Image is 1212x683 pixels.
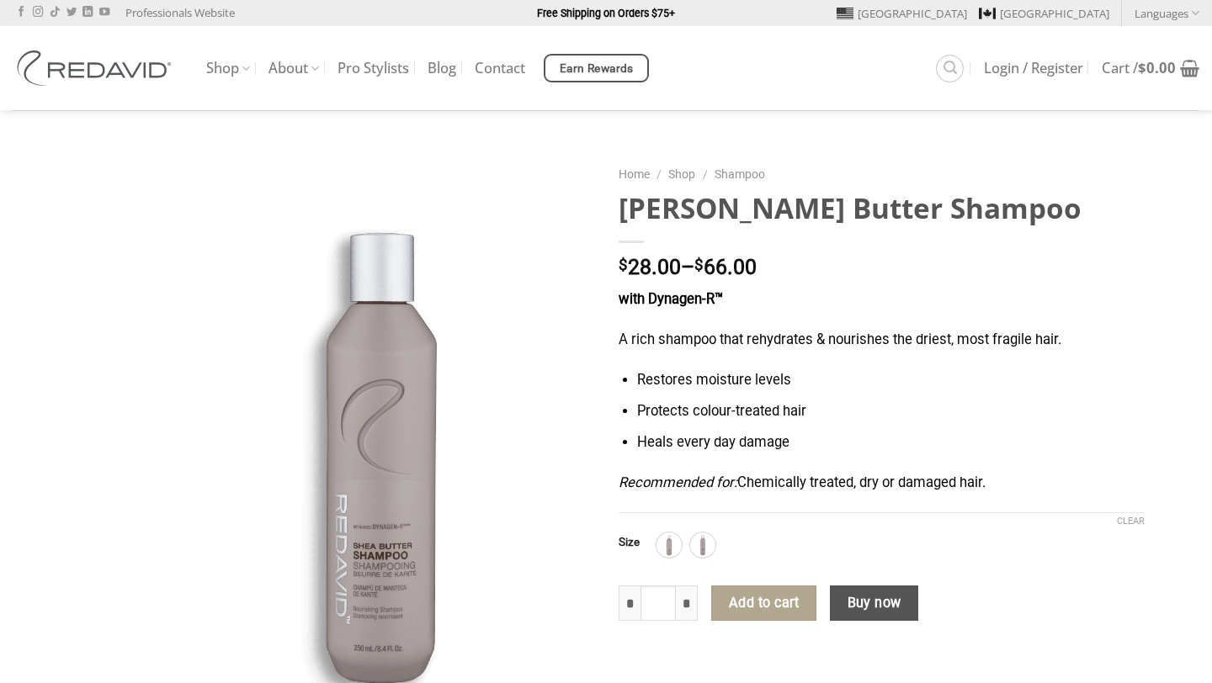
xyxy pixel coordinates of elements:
[637,400,1145,423] li: Protects colour-treated hair
[694,257,704,273] span: $
[619,257,1145,278] p: –
[619,329,1145,352] p: A rich shampoo that rehydrates & nourishes the driest, most fragile hair.
[979,1,1109,26] a: [GEOGRAPHIC_DATA]
[1102,61,1176,75] span: Cart /
[619,537,640,548] label: Size
[690,532,715,558] div: 250ml
[475,53,525,83] a: Contact
[656,532,682,558] div: 1L
[33,7,43,19] a: Follow on Instagram
[619,257,628,273] span: $
[830,585,918,621] button: Buy now
[637,432,1145,454] li: Heals every day damage
[837,1,967,26] a: [GEOGRAPHIC_DATA]
[668,167,695,181] a: Shop
[268,52,319,85] a: About
[1102,50,1199,87] a: Cart /$0.00
[66,7,77,19] a: Follow on Twitter
[936,55,964,82] a: Search
[658,534,680,556] img: 1L
[619,255,681,279] bdi: 28.00
[537,7,675,19] strong: Free Shipping on Orders $75+
[13,50,181,86] img: REDAVID Salon Products | United States
[619,190,1145,226] h1: [PERSON_NAME] Butter Shampoo
[641,585,676,621] input: Product quantity
[656,167,662,181] span: /
[1138,58,1176,77] bdi: 0.00
[619,472,1145,495] p: Chemically treated, dry or damaged hair.
[428,53,456,83] a: Blog
[99,7,109,19] a: Follow on YouTube
[82,7,93,19] a: Follow on LinkedIn
[206,52,250,85] a: Shop
[560,60,634,78] span: Earn Rewards
[16,7,26,19] a: Follow on Facebook
[694,255,757,279] bdi: 66.00
[1117,516,1145,527] a: Clear options
[619,474,737,490] em: Recommended for:
[338,53,409,83] a: Pro Stylists
[984,53,1083,83] a: Login / Register
[50,7,60,19] a: Follow on TikTok
[715,167,765,181] a: Shampoo
[1138,58,1146,77] span: $
[1135,1,1199,25] a: Languages
[703,167,708,181] span: /
[711,585,816,621] button: Add to cart
[619,291,723,307] strong: with Dynagen-R™
[984,61,1083,75] span: Login / Register
[692,534,714,556] img: 250ml
[619,167,650,181] a: Home
[544,54,649,82] a: Earn Rewards
[637,369,1145,392] li: Restores moisture levels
